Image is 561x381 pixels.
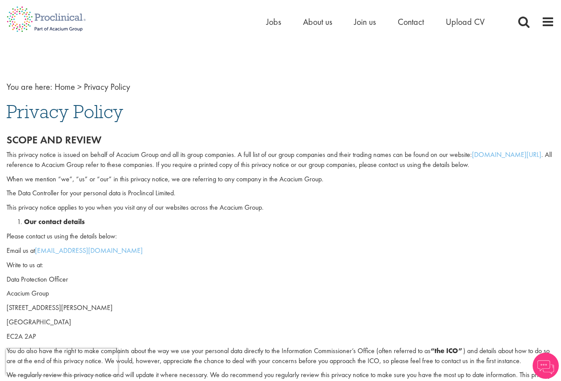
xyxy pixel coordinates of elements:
a: [DOMAIN_NAME][URL] [472,150,541,159]
a: Upload CV [446,16,485,27]
p: You do also have the right to make complaints about the way we use your personal data directly to... [7,346,554,366]
p: [STREET_ADDRESS][PERSON_NAME] [7,303,554,313]
strong: Our contact details [24,217,85,226]
p: This privacy notice is issued on behalf of Acacium Group and all its group companies. A full list... [7,150,554,170]
p: The Data Controller for your personal data is Proclincal Limited. [7,188,554,198]
span: Privacy Policy [7,100,123,123]
span: You are here: [7,81,52,92]
a: Contact [398,16,424,27]
span: Privacy Policy [84,81,130,92]
p: When we mention “we”, “us” or “our” in this privacy notice, we are referring to any company in th... [7,174,554,184]
a: Jobs [266,16,281,27]
p: This privacy notice applies to you when you visit any of our websites across the Acacium Group. [7,203,554,213]
a: breadcrumb link [55,81,75,92]
iframe: reCAPTCHA [6,349,118,375]
p: Email us at [7,246,554,256]
p: Data Protection Officer [7,275,554,285]
span: > [77,81,82,92]
img: Chatbot [533,353,559,379]
a: About us [303,16,332,27]
strong: “the ICO” [430,346,463,355]
p: EC2A 2AP [7,332,554,342]
p: Acacium Group [7,289,554,299]
p: [GEOGRAPHIC_DATA] [7,317,554,327]
p: Please contact us using the details below: [7,231,554,242]
a: Join us [354,16,376,27]
a: [EMAIL_ADDRESS][DOMAIN_NAME] [35,246,143,255]
h2: Scope and review [7,134,554,146]
p: Write to us at: [7,260,554,270]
